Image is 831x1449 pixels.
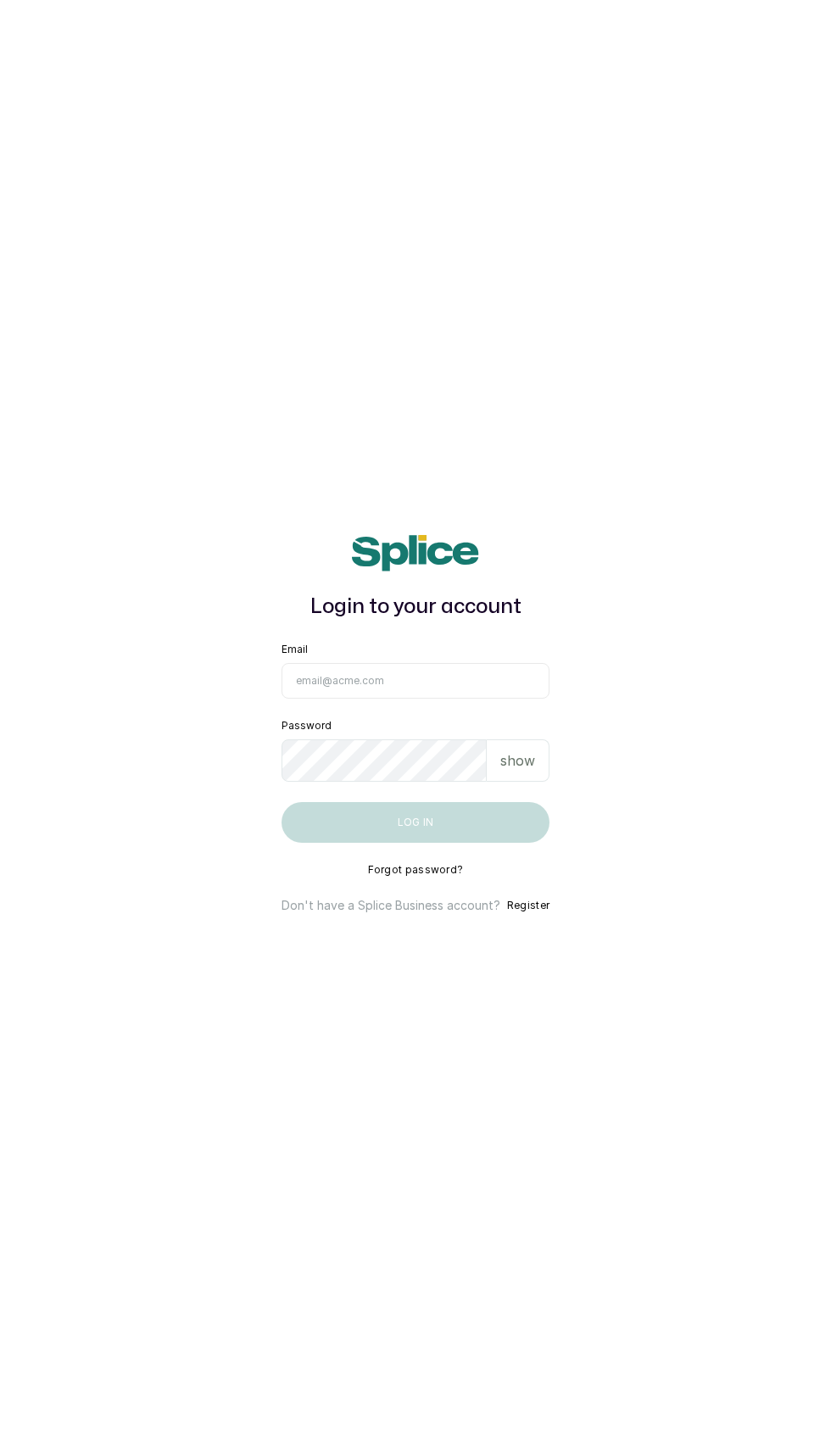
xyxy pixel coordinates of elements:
[282,719,332,733] label: Password
[282,643,308,656] label: Email
[500,750,535,771] p: show
[282,897,500,914] p: Don't have a Splice Business account?
[282,592,549,622] h1: Login to your account
[282,802,549,843] button: Log in
[507,897,549,914] button: Register
[282,663,549,699] input: email@acme.com
[368,863,464,877] button: Forgot password?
